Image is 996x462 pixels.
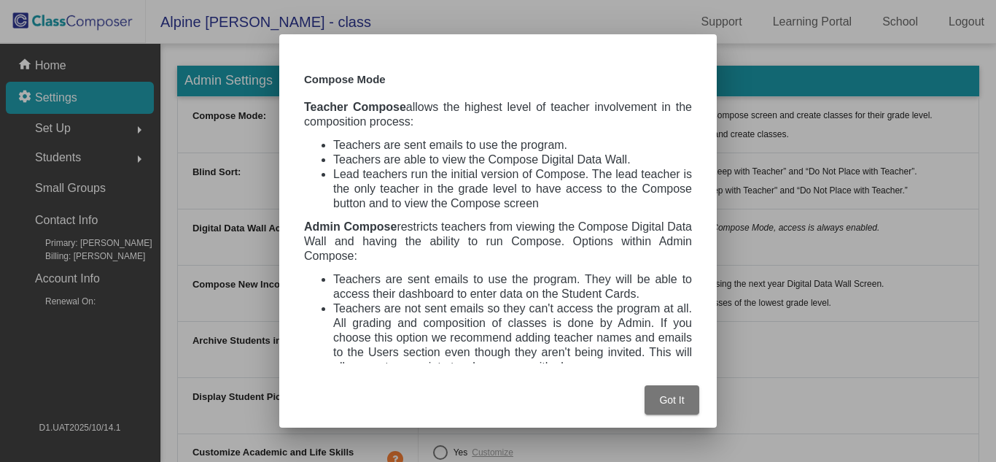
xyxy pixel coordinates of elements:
button: Got It [645,385,699,415]
span: Got It [659,394,684,406]
strong: Compose Mode [304,73,386,85]
p: allows the highest level of teacher involvement in the composition process: [304,100,692,129]
li: Teachers are able to view the Compose Digital Data Wall. [333,153,692,167]
p: restricts teachers from viewing the Compose Digital Data Wall and having the ability to run Compo... [304,220,692,263]
li: Lead teachers run the initial version of Compose. The lead teacher is the only teacher in the gra... [333,167,692,211]
b: Teacher Compose [304,101,406,113]
li: Teachers are sent emails to use the program. [333,138,692,153]
li: Teachers are not sent emails so they can't access the program at all. All grading and composition... [333,301,692,374]
li: Teachers are sent emails to use the program. They will be able to access their dashboard to enter... [333,272,692,301]
b: Admin Compose [304,220,397,233]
